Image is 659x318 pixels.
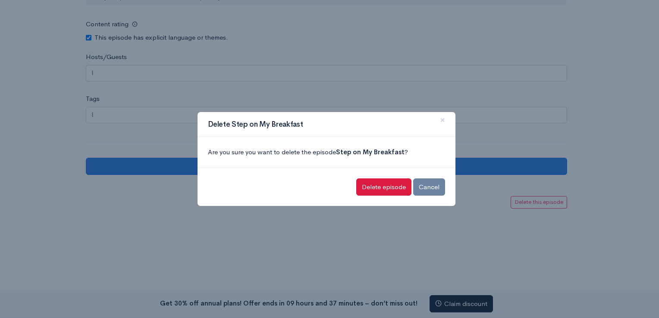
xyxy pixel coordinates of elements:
h3: Delete Step on My Breakfast [208,119,303,130]
button: Cancel [413,178,445,196]
span: × [440,114,445,126]
div: Are you sure you want to delete the episode ? [198,137,455,168]
button: Close [430,109,455,132]
input: Delete episode [356,178,411,196]
strong: Step on My Breakfast [336,148,405,156]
